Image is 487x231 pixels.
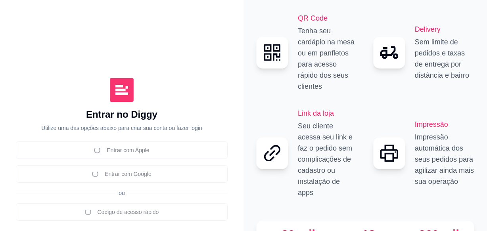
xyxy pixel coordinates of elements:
[415,36,474,81] p: Sem limite de pedidos e taxas de entrega por distância e bairro
[415,119,474,130] h2: Impressão
[115,190,128,196] span: ou
[298,25,357,92] p: Tenha seu cardápio na mesa ou em panfletos para acesso rápido dos seus clientes
[41,124,202,132] p: Utilize uma das opções abaixo para criar sua conta ou fazer login
[415,132,474,187] p: Impressão automática dos seus pedidos para agilizar ainda mais sua operação
[298,13,357,24] h2: QR Code
[298,120,357,198] p: Seu cliente acessa seu link e faz o pedido sem complicações de cadastro ou instalação de apps
[86,108,157,121] h1: Entrar no Diggy
[415,24,474,35] h2: Delivery
[298,108,357,119] h2: Link da loja
[110,78,134,102] img: Diggy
